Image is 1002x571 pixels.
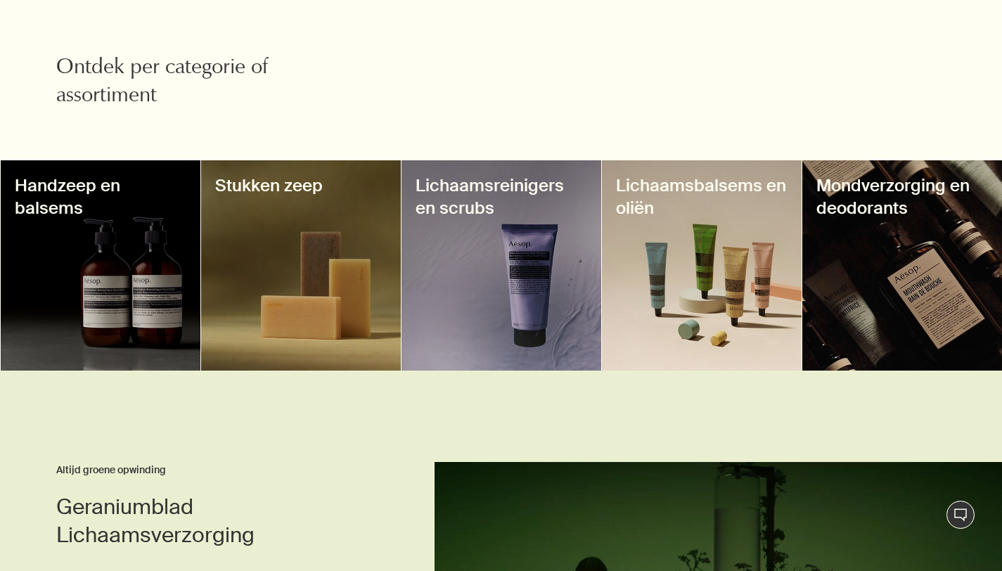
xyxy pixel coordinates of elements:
[946,501,975,529] button: Live-assistentie
[56,463,166,476] font: Altijd groene opwinding
[802,160,1002,371] a: MondwaterflessenMondverzorging en deodorants
[215,174,323,196] font: Stukken zeep
[602,160,802,371] a: Vier tubes bodybalsemLichaamsbalsems en oliën
[816,174,970,219] font: Mondverzorging en deodorants
[616,174,786,219] font: Lichaamsbalsems en oliën
[416,174,564,219] font: Lichaamsreinigers en scrubs
[201,160,401,371] a: Drie stukken zeep naast elkaarStukken zeep
[1,160,200,371] a: Flessen voor handzeep en handbalsemHandzeep en balsems
[56,58,268,107] font: Ontdek per categorie of assortiment
[56,493,255,548] font: Geraniumblad Lichaamsverzorging
[947,503,989,528] font: Live-assistentie
[402,160,601,371] a: Eleos voedende lichaamsreiniger tubeLichaamsreinigers en scrubs
[15,174,120,219] font: Handzeep en balsems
